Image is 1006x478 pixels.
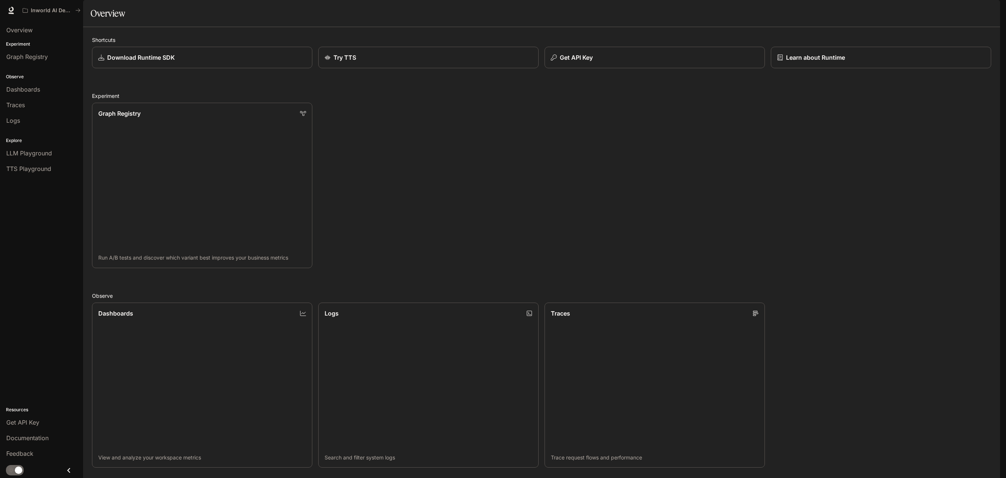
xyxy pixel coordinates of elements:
[560,53,593,62] p: Get API Key
[92,103,312,268] a: Graph RegistryRun A/B tests and discover which variant best improves your business metrics
[318,47,539,68] a: Try TTS
[92,92,991,100] h2: Experiment
[551,454,759,461] p: Trace request flows and performance
[31,7,72,14] p: Inworld AI Demos
[325,454,532,461] p: Search and filter system logs
[771,47,991,68] a: Learn about Runtime
[551,309,570,318] p: Traces
[325,309,339,318] p: Logs
[98,309,133,318] p: Dashboards
[333,53,356,62] p: Try TTS
[92,292,991,300] h2: Observe
[98,254,306,261] p: Run A/B tests and discover which variant best improves your business metrics
[545,303,765,468] a: TracesTrace request flows and performance
[92,303,312,468] a: DashboardsView and analyze your workspace metrics
[98,109,141,118] p: Graph Registry
[91,6,125,21] h1: Overview
[92,36,991,44] h2: Shortcuts
[545,47,765,68] button: Get API Key
[98,454,306,461] p: View and analyze your workspace metrics
[786,53,845,62] p: Learn about Runtime
[19,3,84,18] button: All workspaces
[318,303,539,468] a: LogsSearch and filter system logs
[92,47,312,68] a: Download Runtime SDK
[107,53,175,62] p: Download Runtime SDK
